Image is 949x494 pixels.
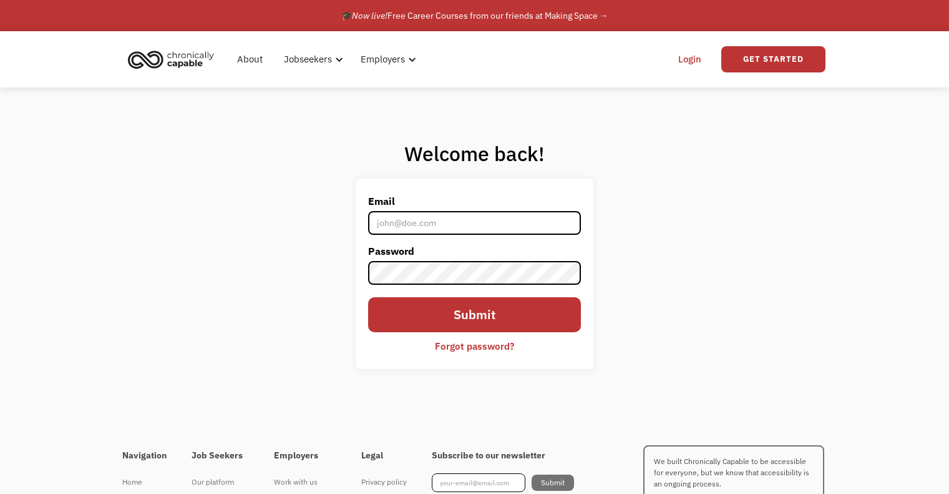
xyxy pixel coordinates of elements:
[368,211,580,235] input: john@doe.com
[432,473,574,492] form: Footer Newsletter
[532,475,574,491] input: Submit
[432,450,574,462] h4: Subscribe to our newsletter
[352,10,387,21] em: Now live!
[426,335,523,357] a: Forgot password?
[432,473,525,492] input: your-email@email.com
[356,141,593,166] h1: Welcome back!
[276,39,347,79] div: Jobseekers
[122,450,167,462] h4: Navigation
[361,475,407,490] div: Privacy policy
[361,52,405,67] div: Employers
[192,475,249,490] div: Our platform
[192,450,249,462] h4: Job Seekers
[274,473,336,491] a: Work with us
[361,473,407,491] a: Privacy policy
[368,297,580,332] input: Submit
[368,191,580,357] form: Email Form 2
[435,338,514,353] div: Forgot password?
[671,39,709,79] a: Login
[124,46,223,73] a: home
[274,450,336,462] h4: Employers
[122,473,167,491] a: Home
[122,475,167,490] div: Home
[341,8,608,23] div: 🎓 Free Career Courses from our friends at Making Space →
[274,475,336,490] div: Work with us
[124,46,218,73] img: Chronically Capable logo
[230,39,270,79] a: About
[368,191,580,211] label: Email
[284,52,332,67] div: Jobseekers
[361,450,407,462] h4: Legal
[353,39,420,79] div: Employers
[368,241,580,261] label: Password
[721,46,825,72] a: Get Started
[192,473,249,491] a: Our platform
